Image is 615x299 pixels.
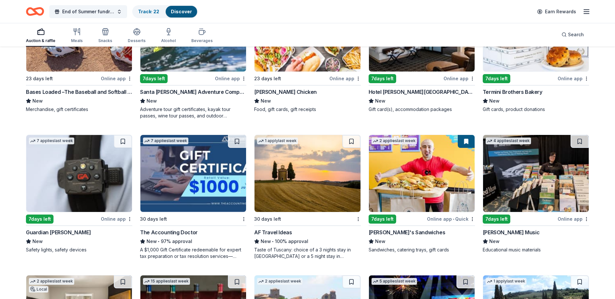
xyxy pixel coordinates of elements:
div: Termini Brothers Bakery [483,88,542,96]
span: New [489,238,500,245]
div: Gift cards, product donations [483,106,589,113]
span: Search [568,31,584,39]
button: Meals [71,25,83,47]
div: Guardian [PERSON_NAME] [26,228,91,236]
div: 2 applies last week [257,278,302,285]
div: Online app [101,74,132,83]
div: 7 applies last week [143,138,188,144]
div: Bases Loaded –The Baseball and Softball Superstore [26,88,132,96]
button: Desserts [128,25,146,47]
div: 2 applies last week [372,138,417,144]
div: A $1,000 Gift Certificate redeemable for expert tax preparation or tax resolution services—recipi... [140,247,246,260]
div: 7 days left [483,74,510,83]
span: • [158,239,160,244]
button: Beverages [191,25,213,47]
button: End of Summer fundraiser [49,5,127,18]
div: 23 days left [26,75,53,83]
img: Image for The Accounting Doctor [140,135,246,212]
div: 97% approval [140,238,246,245]
img: Image for Ike's Sandwiches [369,135,475,212]
span: New [147,97,157,105]
div: [PERSON_NAME]'s Sandwiches [369,228,445,236]
a: Image for AF Travel Ideas1 applylast week30 days leftAF Travel IdeasNew•100% approvalTaste of Tus... [254,135,361,260]
div: Online app Quick [427,215,475,223]
a: Earn Rewards [533,6,580,17]
div: Beverages [191,38,213,43]
div: [PERSON_NAME] Chicken [254,88,317,96]
div: Sandwiches, catering trays, gift cards [369,247,475,253]
div: 4 applies last week [486,138,531,144]
span: New [32,238,43,245]
img: Image for AF Travel Ideas [254,135,360,212]
div: Hotel [PERSON_NAME][GEOGRAPHIC_DATA] [369,88,475,96]
div: Taste of Tuscany: choice of a 3 nights stay in [GEOGRAPHIC_DATA] or a 5 night stay in [GEOGRAPHIC... [254,247,361,260]
a: Image for Ike's Sandwiches2 applieslast week7days leftOnline app•Quick[PERSON_NAME]'s SandwichesN... [369,135,475,253]
a: Image for Alfred Music4 applieslast week7days leftOnline app[PERSON_NAME] MusicNewEducational mus... [483,135,589,253]
div: 23 days left [254,75,281,83]
div: Food, gift cards, gift receipts [254,106,361,113]
div: 100% approval [254,238,361,245]
div: Snacks [98,38,112,43]
div: 7 applies last week [29,138,74,144]
div: [PERSON_NAME] Music [483,228,539,236]
a: Discover [171,9,192,14]
span: New [489,97,500,105]
div: Safety lights, safety devices [26,247,132,253]
div: Alcohol [161,38,176,43]
span: • [453,216,454,222]
span: • [272,239,274,244]
div: Online app [101,215,132,223]
div: 2 applies last week [29,278,74,285]
div: Merchandise, gift certificates [26,106,132,113]
div: Online app [558,215,589,223]
img: Image for Guardian Angel Device [26,135,132,212]
div: 7 days left [483,215,510,224]
div: Santa [PERSON_NAME] Adventure Company [140,88,246,96]
button: Search [556,28,589,41]
div: 7 days left [26,215,53,224]
div: Online app [444,74,475,83]
a: Image for Guardian Angel Device7 applieslast week7days leftOnline appGuardian [PERSON_NAME]NewSaf... [26,135,132,253]
button: Snacks [98,25,112,47]
div: 5 applies last week [372,278,417,285]
div: Online app [558,74,589,83]
div: Gift card(s), accommodation packages [369,106,475,113]
div: AF Travel Ideas [254,228,292,236]
div: Desserts [128,38,146,43]
div: 7 days left [369,74,396,83]
span: New [375,238,385,245]
img: Image for Alfred Music [483,135,589,212]
div: 30 days left [254,215,281,223]
button: Alcohol [161,25,176,47]
div: Online app [329,74,361,83]
button: Track· 22Discover [132,5,198,18]
div: Meals [71,38,83,43]
div: 1 apply last week [257,138,298,144]
div: 30 days left [140,215,167,223]
span: New [32,97,43,105]
div: Local [29,286,48,293]
div: The Accounting Doctor [140,228,198,236]
a: Image for The Accounting Doctor7 applieslast week30 days leftThe Accounting DoctorNew•97% approva... [140,135,246,260]
button: Auction & raffle [26,25,55,47]
div: Auction & raffle [26,38,55,43]
span: New [261,97,271,105]
div: Educational music materials [483,247,589,253]
div: 7 days left [369,215,396,224]
div: Adventure tour gift certificates, kayak tour passes, wine tour passes, and outdoor experience vou... [140,106,246,119]
div: 15 applies last week [143,278,190,285]
span: New [261,238,271,245]
span: New [147,238,157,245]
span: New [375,97,385,105]
div: 1 apply last week [486,278,526,285]
div: Online app [215,74,246,83]
a: Track· 22 [138,9,159,14]
div: 7 days left [140,74,168,83]
span: End of Summer fundraiser [62,8,114,16]
a: Home [26,4,44,19]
